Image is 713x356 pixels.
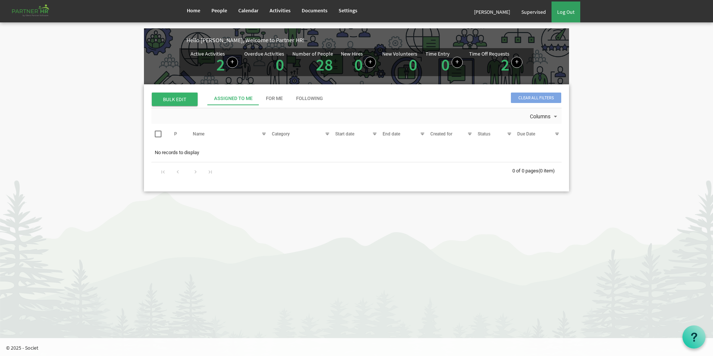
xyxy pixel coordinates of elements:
div: Hello [PERSON_NAME], Welcome to Partner HR! [186,36,569,44]
div: 0 of 0 pages (0 item) [512,162,562,178]
div: Columns [528,108,560,124]
a: Supervised [516,1,552,22]
a: 0 [441,54,450,75]
span: BULK EDIT [152,93,198,106]
span: Supervised [521,9,546,15]
td: No records to display [151,146,562,160]
div: Activities assigned to you for which the Due Date is passed [244,51,286,73]
div: People hired in the last 7 days [341,51,376,73]
span: Created for [430,131,452,137]
span: 0 of 0 pages [512,168,538,174]
span: Activities [270,7,290,14]
div: New Hires [341,51,363,56]
a: Log Out [552,1,580,22]
div: Number of active Activities in Partner HR [191,51,238,73]
a: Add new person to Partner HR [365,57,376,68]
p: © 2025 - Societ [6,344,713,352]
a: 28 [316,54,333,75]
span: Columns [529,112,551,121]
div: Volunteer hired in the last 7 days [382,51,419,73]
div: Number of Time Entries [425,51,463,73]
button: Columns [528,112,560,122]
span: Documents [302,7,327,14]
span: Home [187,7,200,14]
div: New Volunteers [382,51,417,56]
div: Total number of active people in Partner HR [292,51,335,73]
a: Create a new time off request [511,57,522,68]
div: Following [296,95,323,102]
div: Go to previous page [173,166,183,177]
div: Active Activities [191,51,225,56]
a: 2 [216,54,225,75]
span: Calendar [238,7,258,14]
div: Time Off Requests [469,51,509,56]
span: Start date [335,131,354,137]
span: (0 item) [538,168,555,174]
span: End date [383,131,400,137]
span: Category [272,131,290,137]
a: 0 [409,54,417,75]
a: Create a new Activity [227,57,238,68]
div: Go to next page [191,166,201,177]
span: Clear all filters [511,93,561,103]
a: 0 [276,54,284,75]
div: tab-header [207,92,618,105]
div: Assigned To Me [214,95,252,102]
span: Status [478,131,490,137]
div: Overdue Activities [244,51,284,56]
div: Number of People [292,51,333,56]
a: [PERSON_NAME] [468,1,516,22]
div: Go to last page [205,166,215,177]
div: Time Entry [425,51,450,56]
div: Go to first page [158,166,168,177]
div: Number of active time off requests [469,51,522,73]
span: Name [193,131,204,137]
a: Log hours [452,57,463,68]
a: 0 [354,54,363,75]
span: People [211,7,227,14]
a: 2 [501,54,509,75]
span: Due Date [517,131,535,137]
div: For Me [266,95,283,102]
span: P [174,131,177,137]
span: Settings [339,7,357,14]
